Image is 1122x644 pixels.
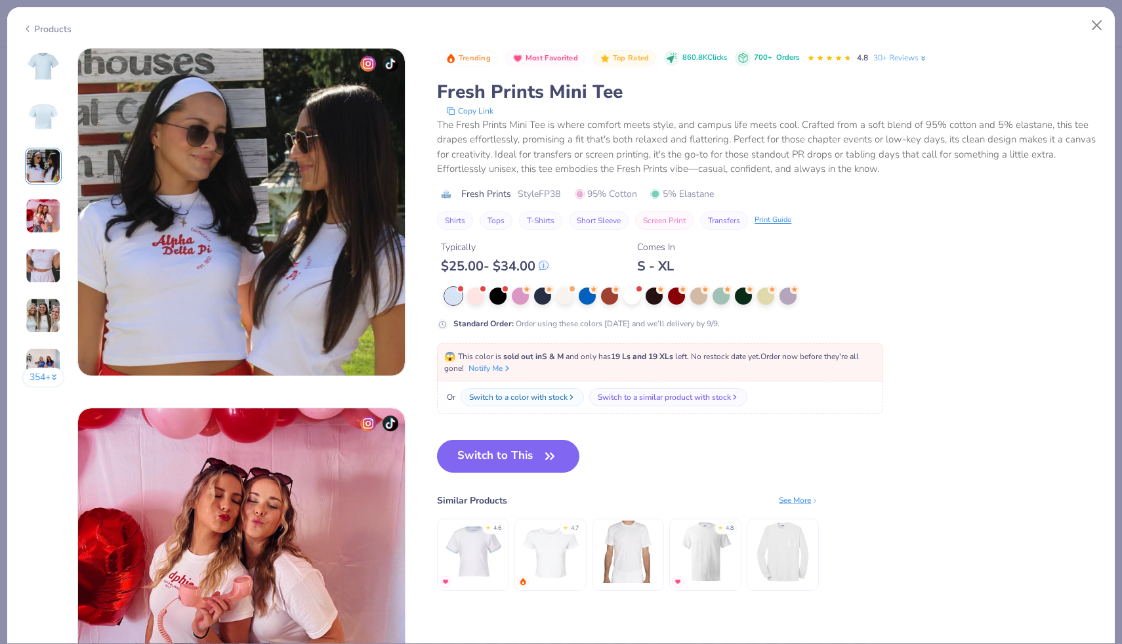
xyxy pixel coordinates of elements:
div: Switch to a color with stock [469,391,568,403]
img: Back [28,100,59,132]
img: Fresh Prints Ringer Mini Tee [442,521,505,583]
button: Screen Print [635,211,694,230]
button: Notify Me [468,362,512,374]
div: Order using these colors [DATE] and we’ll delivery by 9/9. [453,318,720,330]
div: $ 25.00 - $ 34.00 [441,258,549,274]
img: Los Angeles Apparel S/S Cotton-Poly Crew 3.8 Oz [597,521,659,583]
img: tiktok-icon.png [383,416,398,431]
span: 😱 [444,351,455,363]
button: Switch to a color with stock [461,388,584,406]
span: Or [444,391,455,403]
button: Badge Button [505,50,585,67]
span: 860.8K Clicks [682,53,727,64]
img: User generated content [26,348,61,383]
div: Print Guide [755,215,791,226]
span: Top Rated [613,54,650,62]
span: Trending [459,54,491,62]
span: Most Favorited [526,54,578,62]
button: Switch to a similar product with stock [589,388,747,406]
img: Gildan Adult Ultra Cotton 6 Oz. Long-Sleeve Pocket T-Shirt [752,521,814,583]
div: ★ [563,524,568,529]
button: T-Shirts [519,211,562,230]
img: brand logo [437,189,455,200]
img: Trending sort [446,53,456,64]
img: MostFav.gif [442,578,449,586]
img: User generated content [26,298,61,333]
img: Top Rated sort [600,53,610,64]
img: Front [28,51,59,82]
a: 30+ Reviews [873,52,928,64]
img: Most Favorited sort [512,53,523,64]
button: Tops [480,211,512,230]
img: Hanes Unisex 5.2 Oz. Comfortsoft Cotton T-Shirt [675,521,737,583]
img: 5f2ef8f7-767a-4216-833a-163c739c99df [78,49,405,376]
strong: Standard Order : [453,318,514,329]
div: See More [779,494,819,506]
strong: sold out in S & M [503,351,564,362]
button: Transfers [700,211,748,230]
button: Short Sleeve [569,211,629,230]
img: tiktok-icon.png [383,56,398,72]
div: Typically [441,240,549,254]
img: User generated content [26,248,61,284]
img: trending.gif [519,578,527,586]
span: 95% Cotton [575,187,637,201]
img: User generated content [26,148,61,184]
div: Similar Products [437,494,507,507]
img: insta-icon.png [360,56,376,72]
div: Products [22,22,72,36]
img: User generated content [26,198,61,234]
div: 4.8 [726,524,734,533]
strong: 19 Ls and 19 XLs [611,351,673,362]
span: Orders [776,53,799,62]
button: Shirts [437,211,473,230]
div: Comes In [637,240,675,254]
button: Badge Button [438,50,497,67]
div: The Fresh Prints Mini Tee is where comfort meets style, and campus life meets cool. Crafted from ... [437,118,1100,177]
button: Close [1085,13,1110,38]
span: 4.8 [857,53,868,63]
div: 4.8 Stars [807,48,852,69]
img: Bella + Canvas Ladies' Micro Ribbed Baby Tee [520,521,582,583]
div: 4.7 [571,524,579,533]
button: Switch to This [437,440,579,473]
button: copy to clipboard [442,104,497,118]
div: ★ [718,524,723,529]
img: MostFav.gif [674,578,682,586]
img: insta-icon.png [360,416,376,431]
span: Style FP38 [518,187,560,201]
span: This color is and only has left . No restock date yet. Order now before they're all gone! [444,351,859,374]
div: Switch to a similar product with stock [598,391,731,403]
div: 4.6 [493,524,501,533]
div: Fresh Prints Mini Tee [437,79,1100,104]
span: Fresh Prints [461,187,511,201]
span: 5% Elastane [650,187,714,201]
button: Badge Button [592,50,655,67]
div: 700+ [754,53,799,64]
button: 354+ [22,368,65,387]
div: S - XL [637,258,675,274]
div: ★ [486,524,491,529]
